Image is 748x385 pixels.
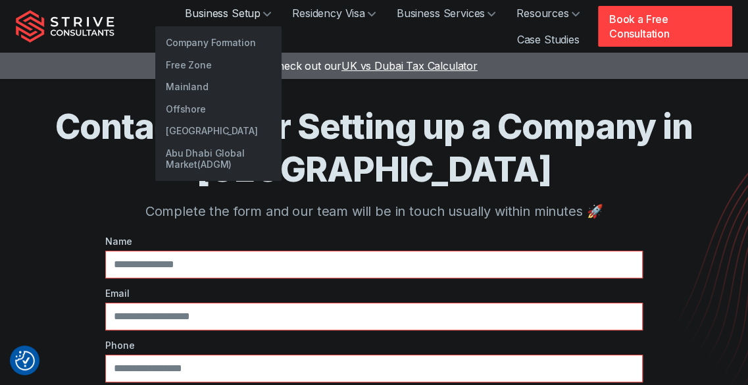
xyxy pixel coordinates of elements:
[341,59,478,72] span: UK vs Dubai Tax Calculator
[155,32,282,54] a: Company Formation
[598,6,732,47] a: Book a Free Consultation
[105,234,643,248] label: Name
[16,201,732,221] p: Complete the form and our team will be in touch usually within minutes 🚀
[155,98,282,120] a: Offshore
[16,105,732,191] h1: Contact Us for Setting up a Company in [GEOGRAPHIC_DATA]
[155,76,282,98] a: Mainland
[270,59,478,72] a: Check out ourUK vs Dubai Tax Calculator
[507,26,590,53] a: Case Studies
[155,142,282,176] a: Abu Dhabi Global Market(ADGM)
[16,10,114,43] img: Strive Consultants
[105,338,643,352] label: Phone
[155,120,282,142] a: [GEOGRAPHIC_DATA]
[155,54,282,76] a: Free Zone
[105,286,643,300] label: Email
[15,351,35,371] button: Consent Preferences
[15,351,35,371] img: Revisit consent button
